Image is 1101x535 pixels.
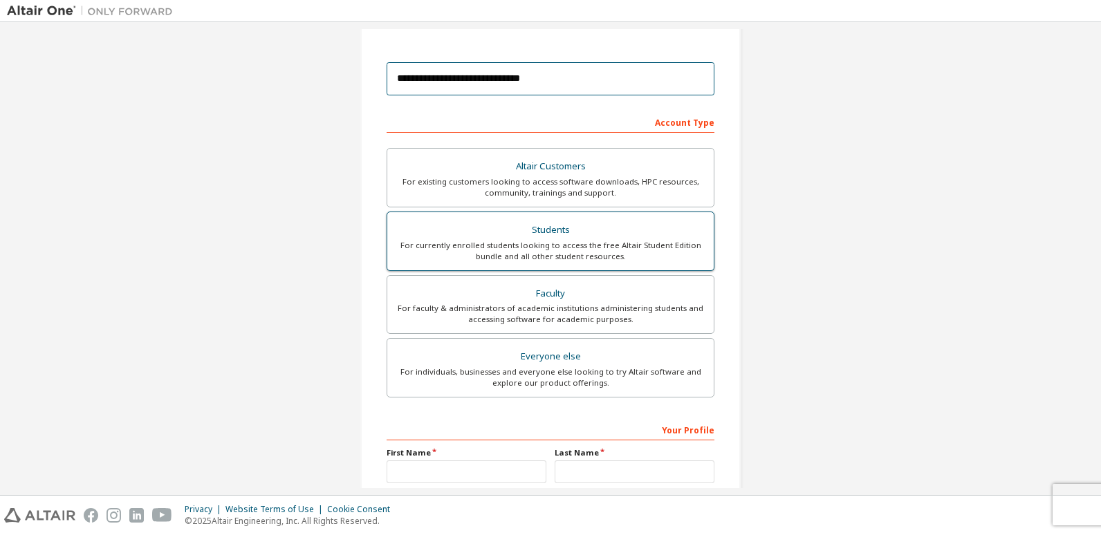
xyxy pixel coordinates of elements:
[396,284,705,303] div: Faculty
[129,508,144,523] img: linkedin.svg
[387,418,714,440] div: Your Profile
[7,4,180,18] img: Altair One
[396,366,705,388] div: For individuals, businesses and everyone else looking to try Altair software and explore our prod...
[107,508,121,523] img: instagram.svg
[152,508,172,523] img: youtube.svg
[4,508,75,523] img: altair_logo.svg
[396,157,705,176] div: Altair Customers
[555,447,714,458] label: Last Name
[396,240,705,262] div: For currently enrolled students looking to access the free Altair Student Edition bundle and all ...
[396,303,705,325] div: For faculty & administrators of academic institutions administering students and accessing softwa...
[84,508,98,523] img: facebook.svg
[327,504,398,515] div: Cookie Consent
[225,504,327,515] div: Website Terms of Use
[387,447,546,458] label: First Name
[396,347,705,366] div: Everyone else
[396,220,705,240] div: Students
[185,515,398,527] p: © 2025 Altair Engineering, Inc. All Rights Reserved.
[396,176,705,198] div: For existing customers looking to access software downloads, HPC resources, community, trainings ...
[387,111,714,133] div: Account Type
[185,504,225,515] div: Privacy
